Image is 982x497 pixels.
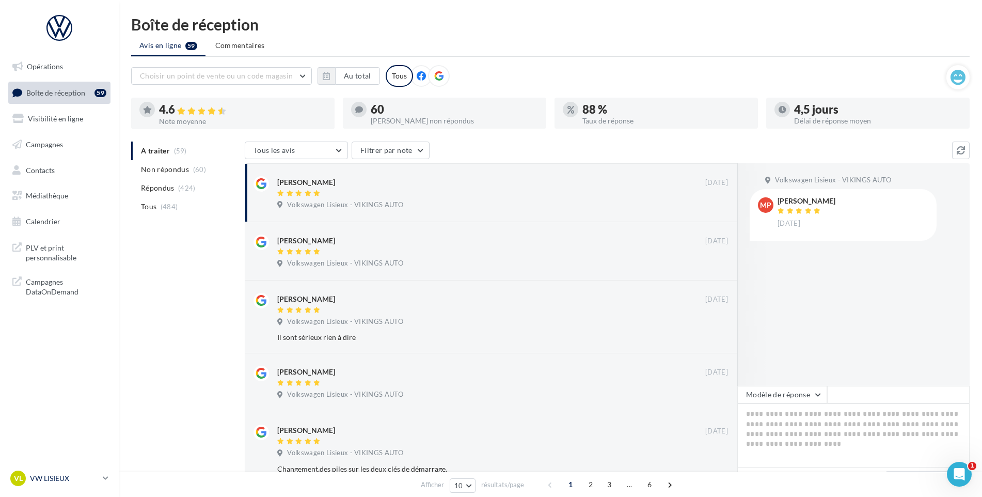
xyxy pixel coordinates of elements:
[421,480,444,490] span: Afficher
[26,165,55,174] span: Contacts
[277,464,661,474] div: Changement,des piles sur les deux clés de démarrage.
[705,368,728,377] span: [DATE]
[215,40,265,51] span: Commentaires
[287,259,403,268] span: Volkswagen Lisieux - VIKINGS AUTO
[26,191,68,200] span: Médiathèque
[601,476,617,493] span: 3
[318,67,380,85] button: Au total
[159,118,326,125] div: Note moyenne
[968,462,976,470] span: 1
[287,448,403,458] span: Volkswagen Lisieux - VIKINGS AUTO
[450,478,476,493] button: 10
[454,482,463,490] span: 10
[159,104,326,116] div: 4.6
[277,425,335,436] div: [PERSON_NAME]
[352,142,430,159] button: Filtrer par note
[6,82,113,104] a: Boîte de réception59
[254,146,295,154] span: Tous les avis
[26,217,60,226] span: Calendrier
[705,295,728,304] span: [DATE]
[6,56,113,77] a: Opérations
[277,177,335,188] div: [PERSON_NAME]
[141,201,156,212] span: Tous
[775,176,891,185] span: Volkswagen Lisieux - VIKINGS AUTO
[245,142,348,159] button: Tous les avis
[141,183,175,193] span: Répondus
[371,117,538,125] div: [PERSON_NAME] non répondus
[6,134,113,156] a: Campagnes
[27,62,63,71] span: Opérations
[277,367,335,377] div: [PERSON_NAME]
[737,386,827,403] button: Modèle de réponse
[582,104,750,115] div: 88 %
[141,164,189,175] span: Non répondus
[277,294,335,304] div: [PERSON_NAME]
[26,241,106,263] span: PLV et print personnalisable
[6,185,113,207] a: Médiathèque
[641,476,658,493] span: 6
[705,178,728,188] span: [DATE]
[277,332,661,343] div: Il sont sérieux rien à dire
[794,104,961,115] div: 4,5 jours
[94,89,106,97] div: 59
[582,476,599,493] span: 2
[287,200,403,210] span: Volkswagen Lisieux - VIKINGS AUTO
[131,67,312,85] button: Choisir un point de vente ou un code magasin
[131,17,970,32] div: Boîte de réception
[161,203,178,211] span: (484)
[582,117,750,125] div: Taux de réponse
[6,160,113,181] a: Contacts
[947,462,972,487] iframe: Intercom live chat
[28,114,83,123] span: Visibilité en ligne
[178,184,196,192] span: (424)
[386,65,413,87] div: Tous
[287,317,403,327] span: Volkswagen Lisieux - VIKINGS AUTO
[371,104,538,115] div: 60
[140,71,293,80] span: Choisir un point de vente ou un code magasin
[6,211,113,232] a: Calendrier
[277,236,335,246] div: [PERSON_NAME]
[26,88,85,97] span: Boîte de réception
[287,390,403,399] span: Volkswagen Lisieux - VIKINGS AUTO
[26,275,106,297] span: Campagnes DataOnDemand
[6,271,113,301] a: Campagnes DataOnDemand
[14,473,23,484] span: VL
[26,140,63,149] span: Campagnes
[705,427,728,436] span: [DATE]
[562,476,579,493] span: 1
[6,108,113,130] a: Visibilité en ligne
[6,237,113,267] a: PLV et print personnalisable
[778,197,835,205] div: [PERSON_NAME]
[794,117,961,125] div: Délai de réponse moyen
[30,473,99,484] p: VW LISIEUX
[705,237,728,246] span: [DATE]
[8,469,110,488] a: VL VW LISIEUX
[621,476,638,493] span: ...
[778,219,800,228] span: [DATE]
[193,165,206,174] span: (60)
[335,67,380,85] button: Au total
[481,480,524,490] span: résultats/page
[760,200,771,210] span: MP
